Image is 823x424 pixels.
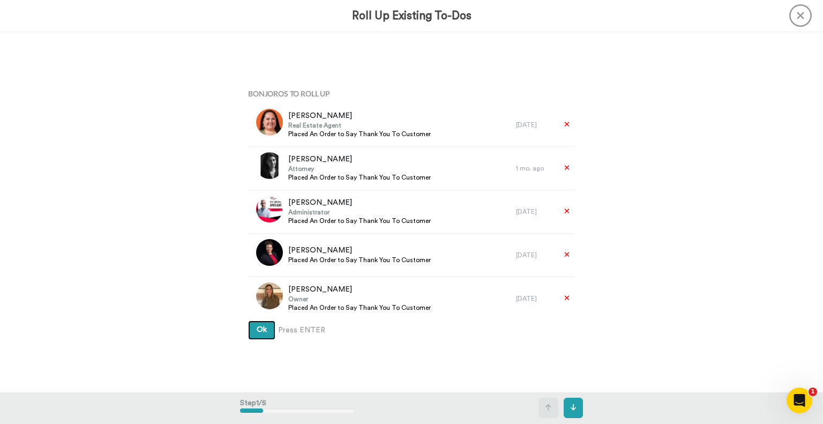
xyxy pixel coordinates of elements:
iframe: Intercom live chat [787,388,812,413]
img: 097bf330-e567-4d7a-9591-45cd98185a0e.jpg [256,152,283,179]
span: Placed An Order to Say Thank You To Customer [288,173,431,182]
img: 9aca48b2-bd7f-4fd7-bbc1-2422b74bb58e.jpg [256,109,283,136]
h4: Bonjoros To Roll Up [248,90,575,98]
span: Real Estate Agent [288,121,431,130]
div: [DATE] [516,294,553,303]
span: Owner [288,295,431,303]
div: 1 mo. ago [516,164,553,173]
button: Ok [248,321,275,340]
span: Ok [257,326,267,333]
span: Placed An Order to Say Thank You To Customer [288,303,431,312]
span: [PERSON_NAME] [288,110,431,121]
img: 9d748356-f3dd-4798-b4f5-62aac010f873.jpg [256,239,283,266]
div: [DATE] [516,207,553,216]
span: [PERSON_NAME] [288,284,431,295]
div: Step 1 / 5 [240,392,354,423]
span: Placed An Order to Say Thank You To Customer [288,256,431,264]
h3: Roll Up Existing To-Dos [352,10,472,22]
span: [PERSON_NAME] [288,245,431,256]
span: Administrator [288,208,431,217]
span: Placed An Order to Say Thank You To Customer [288,130,431,138]
span: Placed An Order to Say Thank You To Customer [288,217,431,225]
span: [PERSON_NAME] [288,154,431,165]
div: [DATE] [516,121,553,129]
img: 18caf0d4-5a9d-4b80-a300-64b8b103bfee.jpg [256,282,283,309]
img: 0d6661a5-411e-45dc-9aa7-c422dd8162bf.jpg [256,196,283,222]
span: Press ENTER [278,325,325,336]
span: Attorney [288,165,431,173]
span: 1 [809,388,817,396]
div: [DATE] [516,251,553,259]
span: [PERSON_NAME] [288,197,431,208]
